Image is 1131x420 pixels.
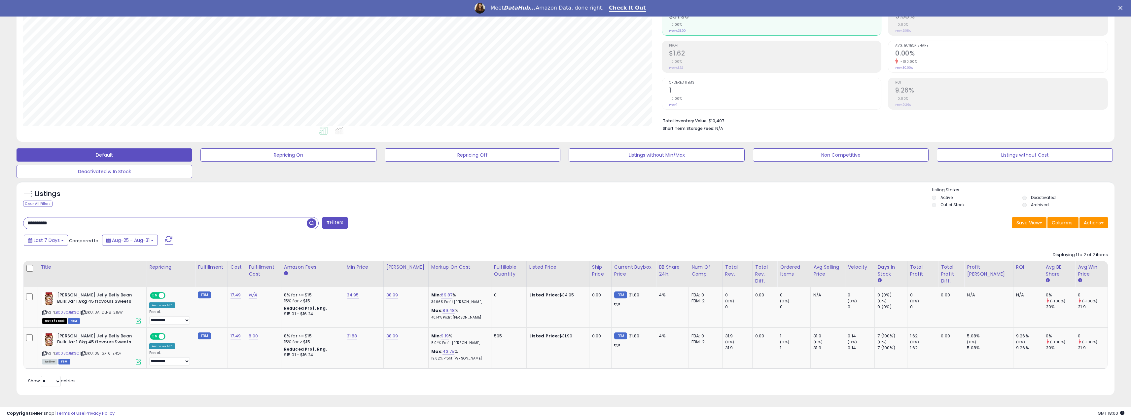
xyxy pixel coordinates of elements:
[691,339,717,345] div: FBM: 2
[715,125,723,132] span: N/A
[967,264,1010,278] div: Profit [PERSON_NAME]
[386,333,398,339] a: 38.99
[494,264,524,278] div: Fulfillable Quantity
[431,264,488,271] div: Markup on Cost
[1016,264,1040,271] div: ROI
[691,333,717,339] div: FBA: 0
[629,292,639,298] span: 31.89
[910,345,938,351] div: 1.62
[614,332,627,339] small: FBM
[200,148,376,162] button: Repricing On
[725,333,752,339] div: 31.9
[1050,298,1065,304] small: (-100%)
[910,339,919,345] small: (0%)
[442,307,455,314] a: 89.48
[1047,217,1078,228] button: Columns
[529,292,584,298] div: $34.95
[284,271,288,277] small: Amazon Fees.
[442,348,454,355] a: 43.75
[431,308,486,320] div: %
[57,333,137,347] b: [PERSON_NAME] Jelly Belly Bean Bulk Jar 1.8kg 45 flavours Sweets
[1053,252,1108,258] div: Displaying 1 to 2 of 2 items
[1046,345,1075,351] div: 30%
[755,264,774,285] div: Total Rev. Diff.
[877,345,907,351] div: 7 (100%)
[284,311,339,317] div: $15.01 - $16.24
[669,59,682,64] small: 0.00%
[910,292,938,298] div: 0
[494,333,521,339] div: 595
[42,292,55,305] img: 511gwbRQjPL._SL40_.jpg
[102,235,158,246] button: Aug-25 - Aug-31
[431,307,443,314] b: Max:
[663,116,1103,124] li: $10,407
[877,339,887,345] small: (0%)
[149,264,192,271] div: Repricing
[1016,333,1043,339] div: 9.26%
[230,292,241,298] a: 17.49
[669,44,881,48] span: Profit
[347,333,357,339] a: 31.88
[592,333,606,339] div: 0.00
[725,298,734,304] small: (0%)
[669,87,881,95] h2: 1
[877,292,907,298] div: 0 (0%)
[780,345,810,351] div: 1
[780,292,810,298] div: 0
[895,66,913,70] small: Prev: 30.00%
[284,292,339,298] div: 8% for <= $15
[813,333,845,339] div: 31.9
[58,359,70,364] span: FBM
[56,310,79,315] a: B0030JBKSO
[877,333,907,339] div: 7 (100%)
[42,318,67,324] span: All listings that are currently out of stock and unavailable for purchase on Amazon
[895,81,1108,85] span: ROI
[725,339,734,345] small: (0%)
[941,333,959,339] div: 0.00
[347,292,359,298] a: 34.95
[895,44,1108,48] span: Avg. Buybox Share
[669,22,682,27] small: 0.00%
[725,345,752,351] div: 31.9
[198,264,225,271] div: Fulfillment
[725,264,750,278] div: Total Rev.
[910,264,936,278] div: Total Profit
[592,264,609,278] div: Ship Price
[967,345,1013,351] div: 5.08%
[475,3,485,14] img: Profile image for Georgie
[1078,264,1105,278] div: Avg Win Price
[813,292,840,298] div: N/A
[967,292,1008,298] div: N/A
[431,333,486,345] div: %
[431,300,486,304] p: 34.96% Profit [PERSON_NAME]
[431,341,486,345] p: 5.04% Profit [PERSON_NAME]
[56,410,85,416] a: Terms of Use
[895,22,908,27] small: 0.00%
[663,126,714,131] b: Short Term Storage Fees:
[659,264,686,278] div: BB Share 24h.
[669,103,677,107] small: Prev: 1
[1046,292,1075,298] div: 0%
[431,348,443,355] b: Max:
[149,310,190,325] div: Preset:
[932,187,1114,193] p: Listing States:
[431,292,441,298] b: Min:
[848,345,874,351] div: 0.14
[198,332,211,339] small: FBM
[1031,202,1049,208] label: Archived
[813,339,823,345] small: (0%)
[249,292,257,298] a: N/A
[1050,339,1065,345] small: (-100%)
[57,292,137,306] b: [PERSON_NAME] Jelly Belly Bean Bulk Jar 1.8kg 45 flavours Sweets
[386,264,426,271] div: [PERSON_NAME]
[284,352,339,358] div: $15.01 - $16.24
[780,304,810,310] div: 0
[614,264,654,278] div: Current Buybox Price
[940,202,965,208] label: Out of Stock
[112,237,150,244] span: Aug-25 - Aug-31
[56,351,79,356] a: B0030JBKSO
[780,264,808,278] div: Ordered Items
[941,264,961,285] div: Total Profit Diff.
[1016,339,1025,345] small: (0%)
[1012,217,1046,228] button: Save View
